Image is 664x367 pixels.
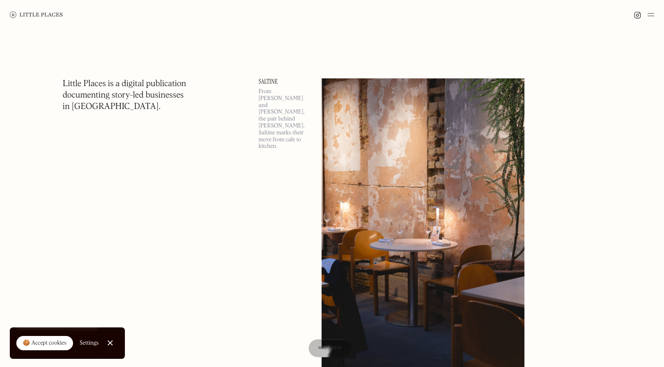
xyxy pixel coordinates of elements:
div: Settings [80,340,99,346]
a: Settings [80,334,99,352]
a: 🍪 Accept cookies [16,336,73,351]
h1: Little Places is a digital publication documenting story-led businesses in [GEOGRAPHIC_DATA]. [63,78,187,113]
div: 🍪 Accept cookies [23,339,67,347]
span: Map view [318,346,342,350]
a: Close Cookie Popup [102,335,118,351]
p: From [PERSON_NAME] and [PERSON_NAME], the pair behind [PERSON_NAME], Saltine marks their move fro... [259,88,312,150]
a: Map view [309,339,352,357]
a: Saltine [259,78,312,85]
